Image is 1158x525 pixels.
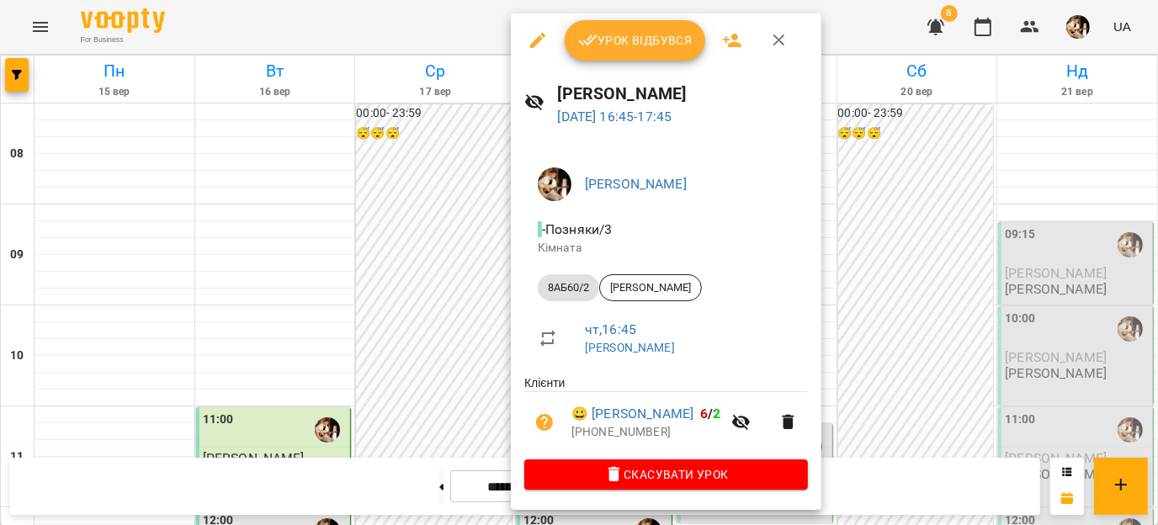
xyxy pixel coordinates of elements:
[538,167,571,201] img: 0162ea527a5616b79ea1cf03ccdd73a5.jpg
[538,221,616,237] span: - Позняки/3
[565,20,706,61] button: Урок відбувся
[599,274,702,301] div: [PERSON_NAME]
[524,459,808,490] button: Скасувати Урок
[571,404,693,424] a: 😀 [PERSON_NAME]
[558,109,672,125] a: [DATE] 16:45-17:45
[538,280,599,295] span: 8АБ60/2
[524,374,808,459] ul: Клієнти
[700,406,720,422] b: /
[585,341,675,354] a: [PERSON_NAME]
[578,30,693,50] span: Урок відбувся
[700,406,708,422] span: 6
[524,402,565,443] button: Візит ще не сплачено. Додати оплату?
[714,406,721,422] span: 2
[585,176,687,192] a: [PERSON_NAME]
[571,424,721,441] p: [PHONE_NUMBER]
[538,464,794,485] span: Скасувати Урок
[558,81,809,107] h6: [PERSON_NAME]
[600,280,701,295] span: [PERSON_NAME]
[538,240,794,257] p: Кімната
[585,321,636,337] a: чт , 16:45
